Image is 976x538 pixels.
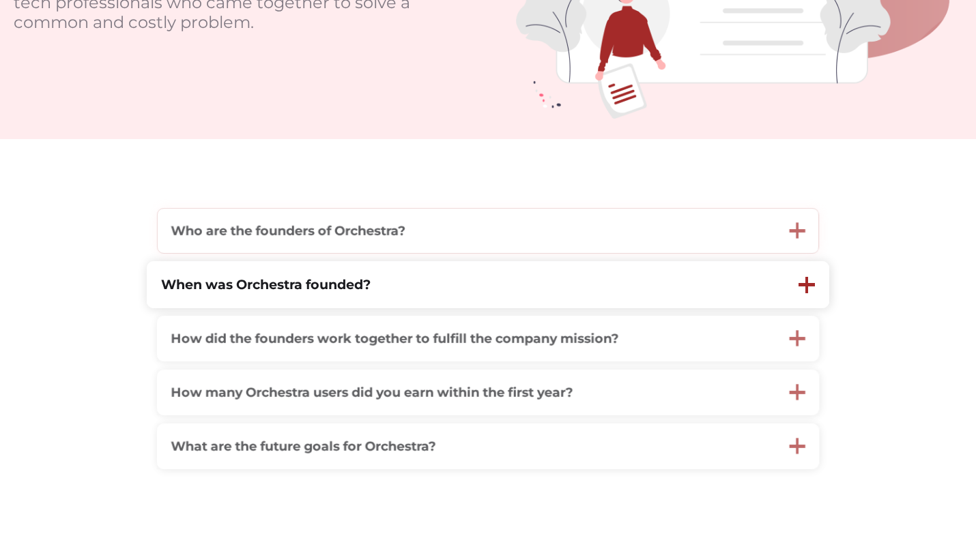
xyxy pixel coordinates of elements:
strong: Who are the founders of Orchestra? [171,223,405,239]
strong: When was Orchestra founded? [161,276,371,293]
strong: What are the future goals for Orchestra? [171,438,435,453]
strong: How many Orchestra users did you earn within the first year? [171,384,573,400]
strong: How did the founders work together to fulfill the company mission? [171,330,618,346]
